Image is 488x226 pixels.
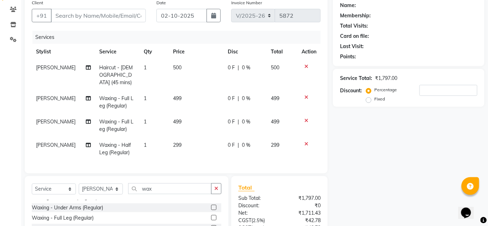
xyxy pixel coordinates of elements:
span: 299 [173,142,181,148]
span: 500 [173,64,181,71]
span: CGST [238,217,251,224]
div: ₹0 [279,202,326,209]
div: Last Visit: [340,43,364,50]
span: Waxing - Full Leg (Regular) [100,95,134,109]
div: Waxing - Under Arms (Regular) [32,204,103,211]
div: Net: [233,209,280,217]
span: | [238,95,239,102]
label: Percentage [374,87,397,93]
span: 499 [271,95,279,102]
div: Total Visits: [340,22,368,30]
span: [PERSON_NAME] [36,118,76,125]
div: ₹1,797.00 [375,75,397,82]
button: +91 [32,9,52,22]
span: 1 [144,118,147,125]
span: 0 F [228,118,235,126]
span: Waxing - Half Leg (Regular) [100,142,131,156]
input: Search by Name/Mobile/Email/Code [51,9,146,22]
iframe: chat widget [458,198,481,219]
div: Waxing - Full Leg (Regular) [32,214,94,222]
span: 1 [144,142,147,148]
div: ₹42.78 [279,217,326,224]
span: | [238,118,239,126]
th: Action [297,44,321,60]
label: Fixed [374,96,385,102]
th: Disc [224,44,267,60]
th: Price [169,44,223,60]
span: [PERSON_NAME] [36,64,76,71]
span: 499 [271,118,279,125]
th: Service [95,44,139,60]
span: 0 % [242,141,250,149]
span: 0 % [242,118,250,126]
span: 0 F [228,95,235,102]
div: Services [32,31,326,44]
span: 0 F [228,64,235,71]
th: Stylist [32,44,95,60]
div: ( ) [233,217,280,224]
div: Membership: [340,12,371,19]
span: 499 [173,95,181,102]
span: 299 [271,142,279,148]
div: Discount: [233,202,280,209]
span: Total [238,184,255,191]
span: 1 [144,95,147,102]
span: | [238,64,239,71]
span: 500 [271,64,279,71]
span: 0 % [242,64,250,71]
span: 2.5% [253,218,263,223]
input: Search or Scan [128,183,212,194]
span: 499 [173,118,181,125]
span: 1 [144,64,147,71]
div: Discount: [340,87,362,94]
th: Total [267,44,297,60]
div: Card on file: [340,33,369,40]
span: 0 % [242,95,250,102]
span: Haircut - [DEMOGRAPHIC_DATA] (45 mins) [100,64,133,86]
span: 0 F [228,141,235,149]
span: [PERSON_NAME] [36,95,76,102]
div: Points: [340,53,356,60]
div: ₹1,797.00 [279,195,326,202]
span: [PERSON_NAME] [36,142,76,148]
div: Name: [340,2,356,9]
span: Waxing - Full Leg (Regular) [100,118,134,132]
div: Service Total: [340,75,372,82]
span: | [238,141,239,149]
th: Qty [139,44,169,60]
div: ₹1,711.43 [279,209,326,217]
div: Sub Total: [233,195,280,202]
